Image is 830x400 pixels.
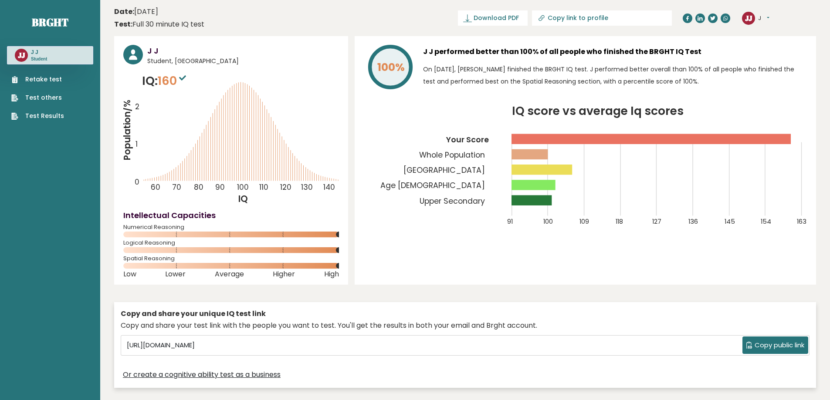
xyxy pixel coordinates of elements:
[172,182,181,192] tspan: 70
[239,193,248,205] tspan: IQ
[31,49,47,56] h3: J J
[114,7,158,17] time: [DATE]
[147,45,339,57] h3: J J
[194,182,203,192] tspan: 80
[135,102,139,112] tspan: 2
[380,180,485,191] tspan: Age [DEMOGRAPHIC_DATA]
[18,50,25,60] text: JJ
[136,139,138,149] tspan: 1
[237,182,249,192] tspan: 100
[31,56,47,62] p: Student
[32,15,68,29] a: Brght
[11,111,64,121] a: Test Results
[458,10,528,26] a: Download PDF
[512,103,684,119] tspan: IQ score vs average Iq scores
[123,370,281,380] a: Or create a cognitive ability test as a business
[302,182,313,192] tspan: 130
[323,182,335,192] tspan: 140
[135,177,139,187] tspan: 0
[579,217,589,226] tspan: 109
[165,272,186,276] span: Lower
[474,13,519,23] span: Download PDF
[652,217,661,226] tspan: 127
[543,217,553,226] tspan: 100
[215,182,225,192] tspan: 90
[423,45,807,59] h3: J J performed better than 100% of all people who finished the BRGHT IQ Test
[114,7,134,17] b: Date:
[142,72,188,90] p: IQ:
[423,63,807,87] p: On [DATE], [PERSON_NAME] finished the BRGHT IQ test. J performed better overall than 100% of all ...
[725,217,735,226] tspan: 145
[761,217,771,226] tspan: 154
[123,225,339,229] span: Numerical Reasoning
[114,19,132,29] b: Test:
[123,257,339,260] span: Spatial Reasoning
[745,13,752,23] text: JJ
[420,196,485,206] tspan: Upper Secondary
[151,182,160,192] tspan: 60
[11,75,64,84] a: Retake test
[419,150,485,160] tspan: Whole Population
[403,165,485,175] tspan: [GEOGRAPHIC_DATA]
[324,272,339,276] span: High
[446,134,489,145] tspan: Your Score
[147,57,339,66] span: Student, [GEOGRAPHIC_DATA]
[755,340,804,350] span: Copy public link
[123,241,339,245] span: Logical Reasoning
[114,19,204,30] div: Full 30 minute IQ test
[758,14,769,23] button: J
[797,217,806,226] tspan: 163
[507,217,513,226] tspan: 91
[215,272,244,276] span: Average
[377,60,405,75] tspan: 100%
[688,217,698,226] tspan: 136
[123,209,339,221] h4: Intellectual Capacities
[121,100,133,161] tspan: Population/%
[121,320,810,331] div: Copy and share your test link with the people you want to test. You'll get the results in both yo...
[273,272,295,276] span: Higher
[123,272,136,276] span: Low
[280,182,291,192] tspan: 120
[616,217,623,226] tspan: 118
[11,93,64,102] a: Test others
[742,336,808,354] button: Copy public link
[259,182,268,192] tspan: 110
[121,309,810,319] div: Copy and share your unique IQ test link
[158,73,188,89] span: 160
